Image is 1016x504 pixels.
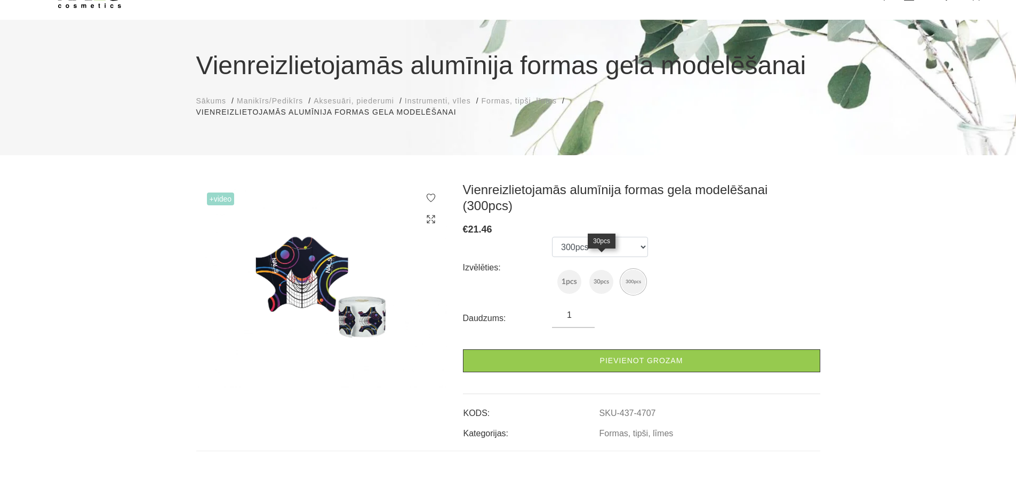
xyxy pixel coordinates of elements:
[482,97,557,105] span: Formas, tipši, līmes
[196,107,467,118] li: Vienreizlietojamās alumīnija formas gela modelēšanai
[314,95,394,107] a: Aksesuāri, piederumi
[196,97,227,105] span: Sākums
[482,95,557,107] a: Formas, tipši, līmes
[463,399,599,420] td: KODS:
[463,420,599,440] td: Kategorijas:
[405,97,471,105] span: Instrumenti, vīles
[405,95,471,107] a: Instrumenti, vīles
[196,182,447,388] img: Vienreizlietojamās alumīnija formas gela modelēšanai
[237,97,303,105] span: Manikīrs/Pedikīrs
[196,95,227,107] a: Sākums
[557,270,581,294] img: Vienreizlietojamās alumīnija formas gela modelēšanai (1pcs)
[599,429,674,438] a: Formas, tipši, līmes
[589,270,613,294] img: Vienreizlietojamās alumīnija formas gela modelēšanai (30pcs)
[599,409,656,418] a: SKU-437-4707
[463,349,820,372] a: Pievienot grozam
[621,270,645,294] img: Vienreizlietojamās alumīnija formas gela modelēšanai (300pcs)
[237,95,303,107] a: Manikīrs/Pedikīrs
[463,224,468,235] span: €
[207,193,235,205] span: +Video
[314,97,394,105] span: Aksesuāri, piederumi
[463,182,820,214] h3: Vienreizlietojamās alumīnija formas gela modelēšanai (300pcs)
[196,46,820,85] h1: Vienreizlietojamās alumīnija formas gela modelēšanai
[463,310,553,327] div: Daudzums:
[463,259,553,276] div: Izvēlēties:
[468,224,492,235] span: 21.46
